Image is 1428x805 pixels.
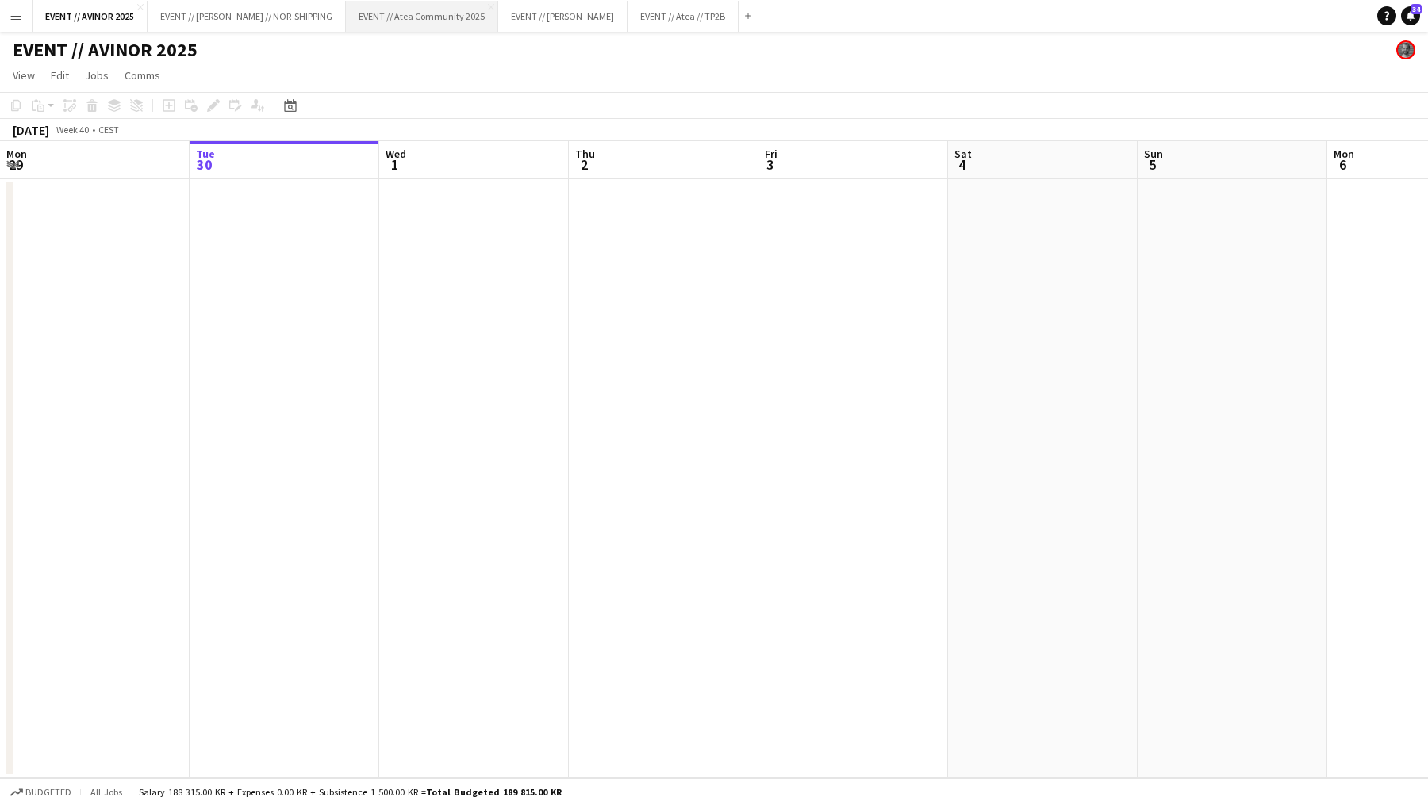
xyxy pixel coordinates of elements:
a: Jobs [79,65,115,86]
a: View [6,65,41,86]
span: Tue [196,147,215,161]
div: Salary 188 315.00 KR + Expenses 0.00 KR + Subsistence 1 500.00 KR = [139,786,562,798]
span: Mon [6,147,27,161]
span: 3 [762,155,777,174]
span: 4 [952,155,972,174]
button: Budgeted [8,784,74,801]
button: EVENT // AVINOR 2025 [33,1,148,32]
span: Sat [954,147,972,161]
span: 1 [383,155,406,174]
button: EVENT // Atea Community 2025 [346,1,498,32]
span: Jobs [85,68,109,82]
span: Sun [1144,147,1163,161]
span: Budgeted [25,787,71,798]
span: Edit [51,68,69,82]
app-user-avatar: Tarjei Tuv [1396,40,1415,59]
span: Mon [1334,147,1354,161]
div: [DATE] [13,122,49,138]
a: Comms [118,65,167,86]
span: Week 40 [52,124,92,136]
span: Comms [125,68,160,82]
span: 30 [194,155,215,174]
a: 34 [1401,6,1420,25]
button: EVENT // Atea // TP2B [628,1,739,32]
h1: EVENT // AVINOR 2025 [13,38,198,62]
span: All jobs [87,786,125,798]
a: Edit [44,65,75,86]
span: 5 [1142,155,1163,174]
span: Fri [765,147,777,161]
button: EVENT // [PERSON_NAME] // NOR-SHIPPING [148,1,346,32]
span: 34 [1411,4,1422,14]
span: Thu [575,147,595,161]
div: CEST [98,124,119,136]
button: EVENT // [PERSON_NAME] [498,1,628,32]
span: 6 [1331,155,1354,174]
span: 29 [4,155,27,174]
span: Total Budgeted 189 815.00 KR [426,786,562,798]
span: Wed [386,147,406,161]
span: View [13,68,35,82]
span: 2 [573,155,595,174]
